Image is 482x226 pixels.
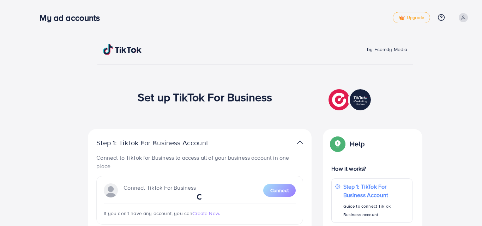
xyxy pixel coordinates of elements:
[343,202,409,219] p: Guide to connect TikTok Business account
[297,138,303,148] img: TikTok partner
[343,182,409,199] p: Step 1: TikTok For Business Account
[138,90,272,104] h1: Set up TikTok For Business
[399,16,405,20] img: tick
[393,12,430,23] a: tickUpgrade
[103,44,142,55] img: TikTok
[331,164,412,173] p: How it works?
[367,46,407,53] span: by Ecomdy Media
[40,13,106,23] h3: My ad accounts
[96,139,230,147] p: Step 1: TikTok For Business Account
[399,15,424,20] span: Upgrade
[329,87,373,112] img: TikTok partner
[331,138,344,150] img: Popup guide
[350,140,364,148] p: Help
